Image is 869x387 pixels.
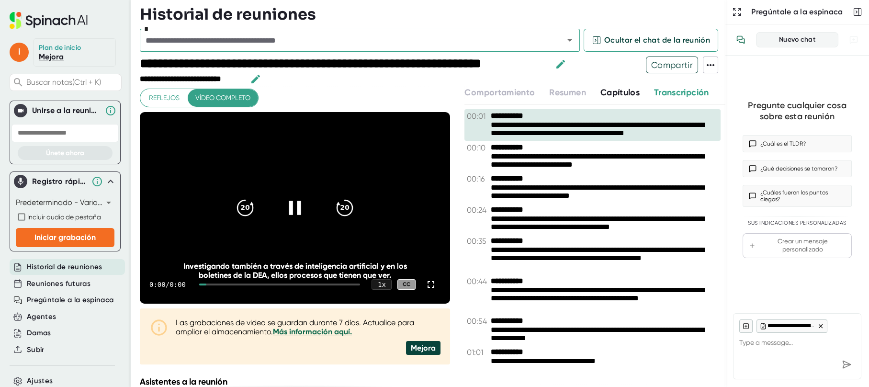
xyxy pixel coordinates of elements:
font: / [166,281,169,288]
font: ¿Qué decisiones se tomaron? [760,165,837,172]
button: Pregúntale a la espinaca [27,295,113,306]
font: i [18,46,20,57]
font: 01:01 [467,348,483,357]
button: Historial de reuniones [27,262,102,273]
button: Expandir a la página de Pregunte a las espinacas [730,5,744,19]
font: Las grabaciones de video se guardan durante 7 días. Actualice para ampliar el almacenamiento. [176,318,414,336]
font: 00:01 [467,112,485,121]
button: Ver el historial de conversaciones [731,30,750,49]
font: Incluir audio de pestaña [27,213,101,221]
font: Damas [27,329,51,337]
div: Registro rápido [14,172,116,191]
font: Reuniones futuras [27,279,90,288]
font: 00:44 [467,277,487,286]
font: Pregunte cualquier cosa sobre esta reunión [748,100,846,122]
font: Unirse a la reunión en vivo [32,106,129,115]
button: Resumen [549,86,586,99]
font: Pregúntale a la espinaca [27,296,113,304]
img: Unirse a la reunión en vivo [16,106,25,115]
div: Unirse a la reunión en vivoUnirse a la reunión en vivo [14,101,116,120]
button: Transcripción [654,86,709,99]
button: Ocultar el chat de la reunión [584,29,718,52]
font: Más información aquí. [273,327,352,336]
button: Reflejos [140,89,188,107]
font: Registro rápido [32,177,90,186]
font: Crear un mensaje personalizado [778,238,828,253]
font: Investigando también a través de inteligencia artificial y en los boletines de la DEA, ellos proc... [183,262,407,280]
button: Iniciar grabación [16,228,114,247]
button: ¿Qué decisiones se tomaron? [743,160,852,177]
font: ¿Cuáles fueron los puntos ciegos? [760,189,827,203]
font: Mejora [411,343,436,353]
button: Subir [27,344,45,355]
font: Historial de reuniones [140,5,316,24]
font: Historial de reuniones [27,262,102,271]
font: Transcripción [654,87,709,98]
font: Sus indicaciones personalizadas [748,220,846,226]
font: Resumen [549,87,586,98]
button: Abierto [563,34,576,47]
font: Agentes [27,312,56,321]
button: Cerrar la barra lateral de la conversación [851,5,864,19]
button: Capítulos [600,86,640,99]
font: Vídeo completo [195,94,250,102]
font: Ocultar el chat de la reunión [604,35,710,45]
font: Mejora [39,52,64,61]
font: Capítulos [600,87,640,98]
font: 0:00 [169,281,186,288]
font: x [382,281,385,288]
button: Agentes [27,311,56,322]
font: Predeterminado - Varios micrófonos (Intel® Smart Sound Technology for Digital Microphones) [16,198,342,207]
font: Pregúntale a la espinaca [751,7,843,16]
button: Reuniones futuras [27,278,90,289]
div: Predeterminado - Varios micrófonos (Intel® Smart Sound Technology for Digital Microphones) [16,195,114,210]
font: 00:16 [467,174,485,183]
font: Compartir [651,60,693,70]
font: 0:00 [149,281,166,288]
button: Vídeo completo [188,89,258,107]
font: 00:54 [467,317,487,326]
button: Compartir [646,57,698,73]
font: Nuevo chat [779,35,815,44]
font: Plan de inicio [39,44,81,52]
font: Ajustes [27,376,53,385]
font: 00:24 [467,205,486,215]
font: (Ctrl + K) [72,78,101,87]
font: 00:10 [467,143,485,152]
font: Iniciar grabación [34,233,96,242]
font: 00:35 [467,237,486,246]
button: Ajustes [27,376,53,387]
font: Asistentes a la reunión [140,376,227,387]
div: Enviar mensaje [838,356,855,373]
font: Comportamiento [464,87,535,98]
button: Damas [27,328,51,339]
font: Únete ahora [46,149,84,157]
button: ¿Cuáles fueron los puntos ciegos? [743,185,852,207]
button: Crear un mensaje personalizado [743,233,852,258]
font: 1 [378,281,382,288]
font: Reflejos [149,94,180,102]
button: ¿Cuál es el TLDR? [743,135,852,152]
font: ¿Cuál es el TLDR? [760,140,806,147]
font: Buscar notas [26,78,72,87]
font: Subir [27,345,45,354]
button: Comportamiento [464,86,535,99]
button: Únete ahora [18,146,113,160]
font: CC [403,281,410,287]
